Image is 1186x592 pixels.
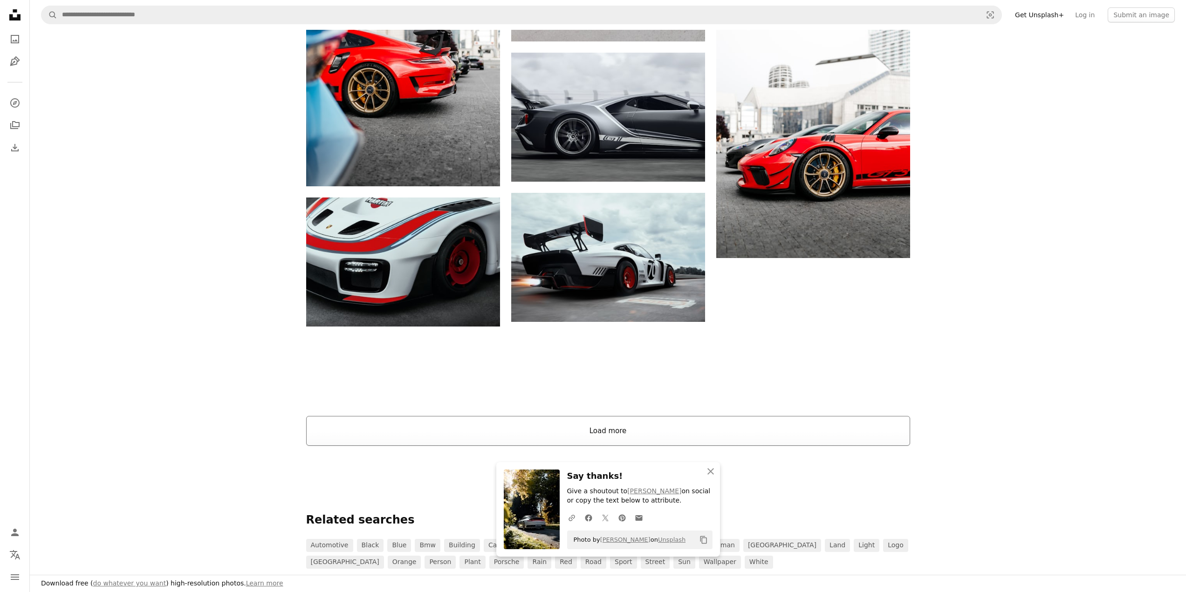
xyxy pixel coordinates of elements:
a: black [357,539,384,552]
h3: Download free ( ) high-resolution photos. [41,579,283,588]
img: a gray sports car driving down a road [511,53,705,182]
a: land [825,539,850,552]
button: Visual search [979,6,1001,24]
a: porsche [489,556,524,569]
a: do whatever you want [93,579,166,587]
a: Collections [6,116,24,135]
a: a gray sports car driving down a road [511,113,705,121]
a: road [581,556,606,569]
a: Home — Unsplash [6,6,24,26]
span: Photo by on [569,532,686,547]
a: white [745,556,773,569]
a: Learn more [246,579,283,587]
p: Related searches [306,513,910,528]
a: red ferrari 458 italia on road [716,132,910,141]
a: orange [388,556,421,569]
a: red ferrari sports car on road during daytime [306,61,500,69]
a: Photos [6,30,24,48]
a: sport [610,556,637,569]
a: Log in [1069,7,1100,22]
a: logo [883,539,908,552]
a: bmw [415,539,440,552]
button: Copy to clipboard [696,532,712,548]
button: Search Unsplash [41,6,57,24]
img: a close up of a white and red sports car [306,197,500,327]
button: Submit an image [1108,7,1175,22]
a: Get Unsplash+ [1009,7,1069,22]
img: red ferrari 458 italia on road [716,16,910,258]
a: a white race car driving down a race track [511,253,705,261]
a: person [425,556,456,569]
a: automotive [306,539,353,552]
form: Find visuals sitewide [41,6,1002,24]
img: a white race car driving down a race track [511,193,705,322]
h3: Say thanks! [567,470,713,483]
a: car [484,539,504,552]
button: Language [6,545,24,564]
a: rain [528,556,551,569]
a: Unsplash [658,536,686,543]
a: red [555,556,577,569]
a: [PERSON_NAME] [627,487,681,495]
a: Illustrations [6,52,24,71]
button: Load more [306,416,910,446]
button: Menu [6,568,24,586]
a: [PERSON_NAME] [600,536,651,543]
a: Share on Facebook [580,508,597,527]
a: a close up of a white and red sports car [306,258,500,266]
a: Download History [6,138,24,157]
a: Explore [6,94,24,112]
a: street [641,556,670,569]
a: Share on Pinterest [614,508,631,527]
a: building [444,539,480,552]
a: Share over email [631,508,647,527]
a: wallpaper [699,556,741,569]
a: human [706,539,740,552]
a: Log in / Sign up [6,523,24,542]
a: blue [387,539,411,552]
a: sun [673,556,695,569]
a: light [854,539,879,552]
a: plant [459,556,485,569]
a: [GEOGRAPHIC_DATA] [306,556,384,569]
p: Give a shoutout to on social or copy the text below to attribute. [567,487,713,505]
a: [GEOGRAPHIC_DATA] [743,539,821,552]
a: Share on Twitter [597,508,614,527]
